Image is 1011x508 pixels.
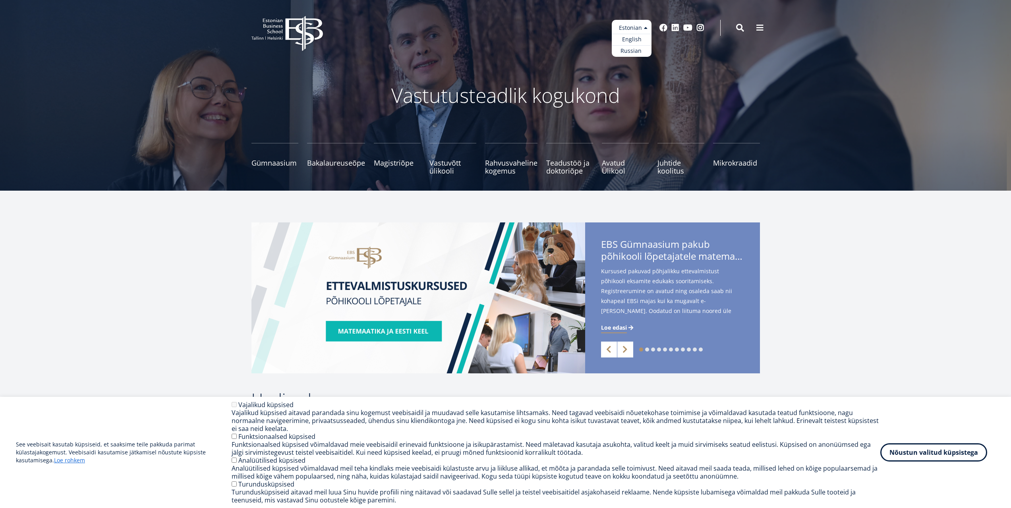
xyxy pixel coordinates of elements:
div: Vajalikud küpsised aitavad parandada sinu kogemust veebisaidil ja muudavad selle kasutamise lihts... [232,409,880,433]
span: põhikooli lõpetajatele matemaatika- ja eesti keele kursuseid [601,250,744,262]
a: Loe rohkem [54,456,85,464]
a: Facebook [659,24,667,32]
a: Vastuvõtt ülikooli [429,143,476,175]
a: 8 [681,348,685,352]
a: Teadustöö ja doktoriõpe [546,143,593,175]
span: Rahvusvaheline kogemus [485,159,537,175]
a: 2 [645,348,649,352]
a: 5 [663,348,667,352]
a: 4 [657,348,661,352]
label: Turundusküpsised [238,480,294,489]
a: Russian [612,45,651,57]
a: Avatud Ülikool [602,143,649,175]
div: Funktsionaalsed küpsised võimaldavad meie veebisaidil erinevaid funktsioone ja isikupärastamist. ... [232,440,880,456]
a: 1 [639,348,643,352]
a: Gümnaasium [251,143,298,175]
h2: Uudised [251,389,716,409]
a: 9 [687,348,691,352]
a: 6 [669,348,673,352]
span: Bakalaureuseõpe [307,159,365,167]
span: Avatud Ülikool [602,159,649,175]
p: See veebisait kasutab küpsiseid, et saaksime teile pakkuda parimat külastajakogemust. Veebisaidi ... [16,440,232,464]
a: 7 [675,348,679,352]
button: Nõustun valitud küpsistega [880,443,987,462]
a: 11 [699,348,703,352]
div: Turundusküpsiseid aitavad meil luua Sinu huvide profiili ning näitavad või saadavad Sulle sellel ... [232,488,880,504]
span: Mikrokraadid [713,159,760,167]
a: Linkedin [671,24,679,32]
span: Vastuvõtt ülikooli [429,159,476,175]
label: Vajalikud küpsised [238,400,294,409]
a: 3 [651,348,655,352]
a: Next [617,342,633,357]
a: Mikrokraadid [713,143,760,175]
span: Kursused pakuvad põhjalikku ettevalmistust põhikooli eksamite edukaks sooritamiseks. Registreerum... [601,266,744,328]
a: Vaata kõiki [724,395,760,403]
a: Bakalaureuseõpe [307,143,365,175]
a: 10 [693,348,697,352]
span: Gümnaasium [251,159,298,167]
span: Loe edasi [601,324,627,332]
label: Analüütilised küpsised [238,456,305,465]
span: Juhtide koolitus [657,159,704,175]
label: Funktsionaalsed küpsised [238,432,315,441]
span: EBS Gümnaasium pakub [601,238,744,265]
span: Magistriõpe [374,159,421,167]
div: Analüütilised küpsised võimaldavad meil teha kindlaks meie veebisaidi külastuste arvu ja liikluse... [232,464,880,480]
a: Rahvusvaheline kogemus [485,143,537,175]
a: Instagram [696,24,704,32]
a: Loe edasi [601,324,635,332]
a: Magistriõpe [374,143,421,175]
span: Teadustöö ja doktoriõpe [546,159,593,175]
a: English [612,34,651,45]
a: Youtube [683,24,692,32]
a: Juhtide koolitus [657,143,704,175]
a: Previous [601,342,617,357]
p: Vastutusteadlik kogukond [295,83,716,107]
img: EBS Gümnaasiumi ettevalmistuskursused [251,222,585,373]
